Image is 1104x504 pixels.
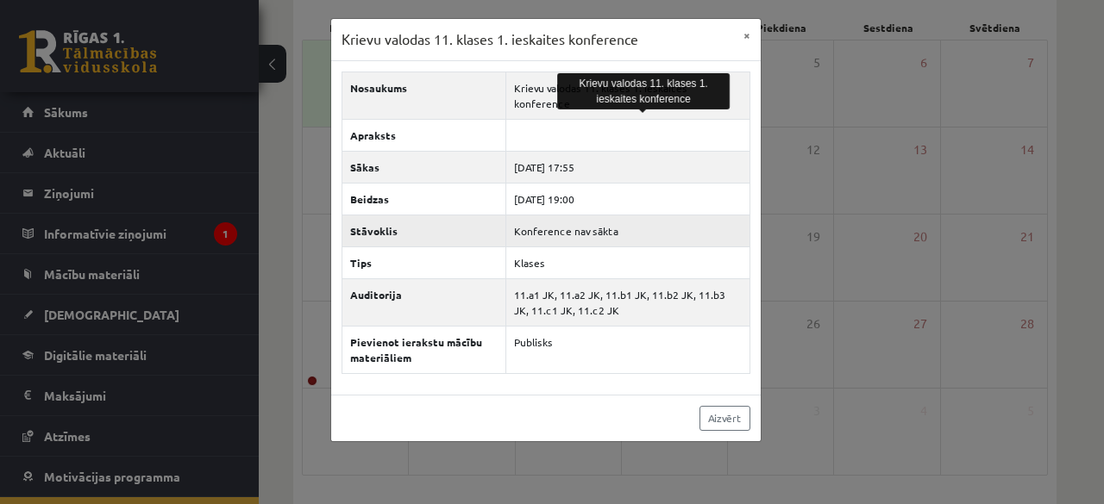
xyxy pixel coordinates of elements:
td: Konference nav sākta [506,215,750,246]
th: Pievienot ierakstu mācību materiāliem [342,326,506,373]
a: Aizvērt [699,406,750,431]
th: Auditorija [342,278,506,326]
button: × [733,19,761,52]
th: Beidzas [342,183,506,215]
h3: Krievu valodas 11. klases 1. ieskaites konference [342,29,638,50]
td: 11.a1 JK, 11.a2 JK, 11.b1 JK, 11.b2 JK, 11.b3 JK, 11.c1 JK, 11.c2 JK [506,278,750,326]
td: Publisks [506,326,750,373]
th: Stāvoklis [342,215,506,246]
td: Klases [506,246,750,278]
div: Krievu valodas 11. klases 1. ieskaites konference [557,73,730,109]
td: Krievu valodas 11. klases 1. ieskaites konference [506,72,750,119]
th: Nosaukums [342,72,506,119]
th: Sākas [342,151,506,183]
td: [DATE] 19:00 [506,183,750,215]
th: Tips [342,246,506,278]
td: [DATE] 17:55 [506,151,750,183]
th: Apraksts [342,119,506,151]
